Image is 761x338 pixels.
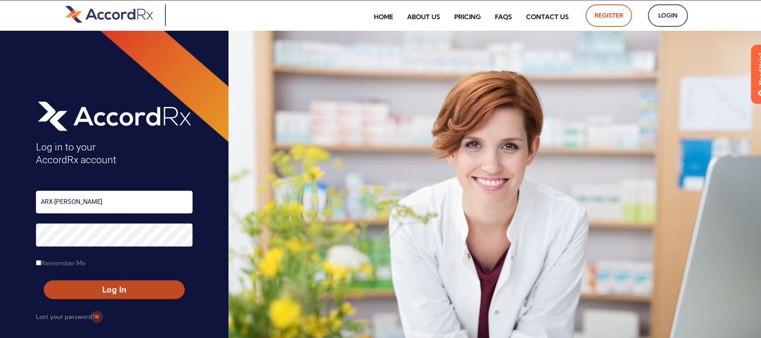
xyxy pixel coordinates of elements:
input: Username or Email Address [36,191,193,213]
a: Pricing [448,8,487,26]
a: Lost your password? [36,310,95,323]
span: Log In [51,284,177,296]
button: Log In [44,281,185,299]
span: Login [657,9,679,22]
img: default-logo [65,4,153,24]
a: Register [586,4,632,27]
a: FAQs [489,8,518,26]
input: Remember Me [36,260,41,265]
a: Contact Us [520,8,575,26]
span: Register [594,9,623,22]
h4: Log in to your AccordRx account [36,141,193,167]
img: AccordRx_logo_header_white [36,99,193,133]
a: About Us [401,8,446,26]
a: Home [368,8,399,26]
a: Login [648,4,688,27]
label: Remember Me [36,257,85,269]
